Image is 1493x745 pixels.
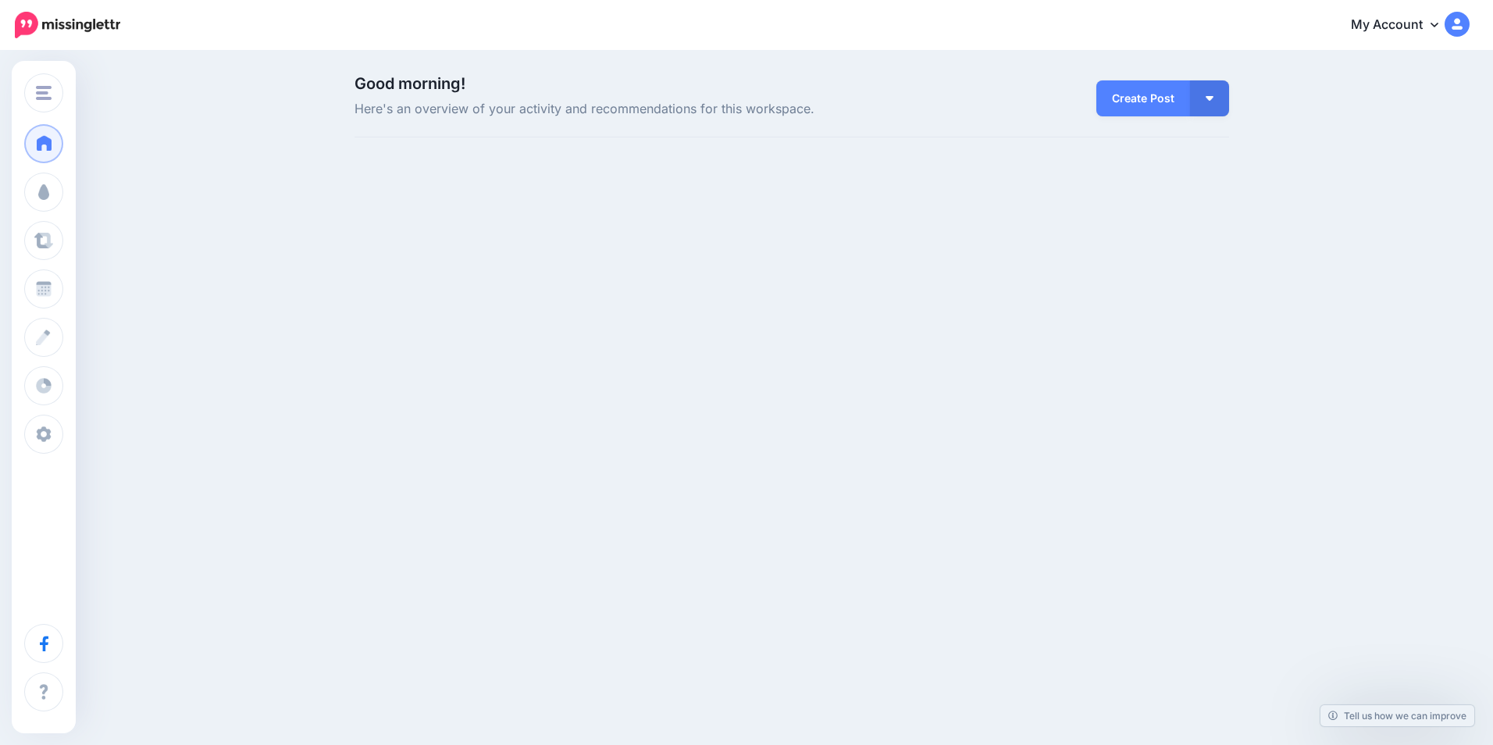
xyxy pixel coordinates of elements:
a: Create Post [1096,80,1190,116]
span: Here's an overview of your activity and recommendations for this workspace. [355,99,930,119]
span: Good morning! [355,74,465,93]
img: menu.png [36,86,52,100]
a: My Account [1335,6,1470,45]
img: Missinglettr [15,12,120,38]
img: arrow-down-white.png [1206,96,1213,101]
a: Tell us how we can improve [1320,705,1474,726]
